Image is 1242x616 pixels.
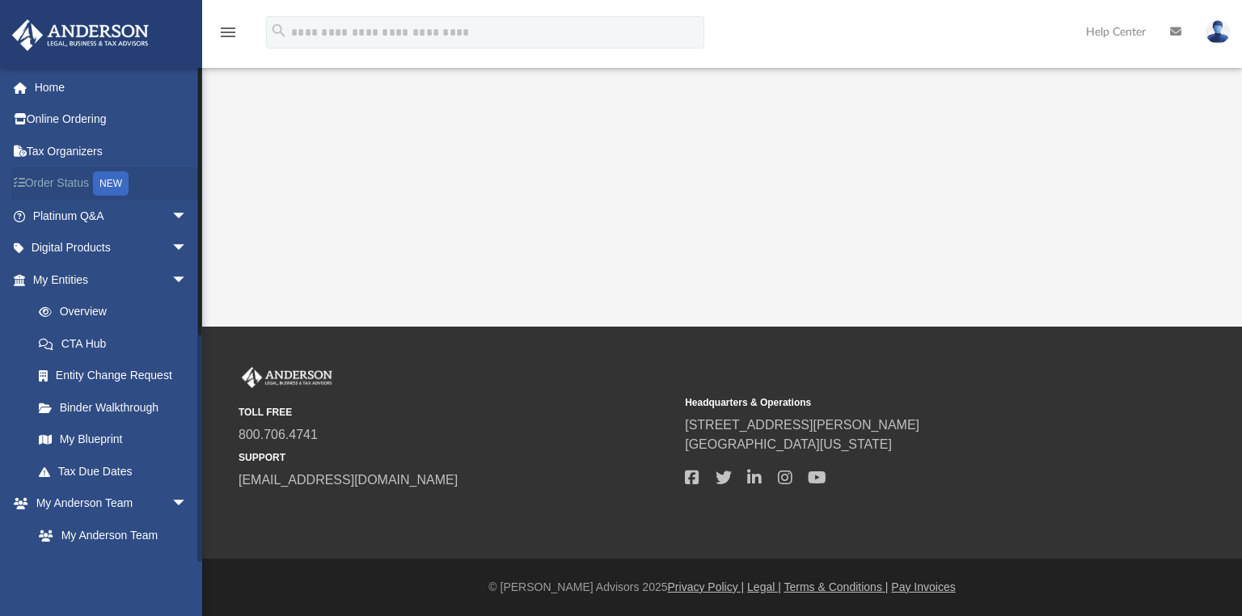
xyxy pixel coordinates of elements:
a: My Blueprint [23,424,204,456]
span: arrow_drop_down [171,264,204,297]
a: [GEOGRAPHIC_DATA][US_STATE] [685,437,892,451]
i: menu [218,23,238,42]
a: CTA Hub [23,327,212,360]
a: Digital Productsarrow_drop_down [11,232,212,264]
img: Anderson Advisors Platinum Portal [7,19,154,51]
div: NEW [93,171,129,196]
a: 800.706.4741 [239,428,318,441]
a: [EMAIL_ADDRESS][DOMAIN_NAME] [239,473,458,487]
a: Entity Change Request [23,360,212,392]
img: User Pic [1206,20,1230,44]
a: menu [218,31,238,42]
a: My Anderson Teamarrow_drop_down [11,487,204,520]
a: Pay Invoices [891,580,955,593]
i: search [270,22,288,40]
a: Binder Walkthrough [23,391,212,424]
a: Platinum Q&Aarrow_drop_down [11,200,212,232]
a: Home [11,71,212,103]
a: Tax Organizers [11,135,212,167]
small: SUPPORT [239,450,674,465]
a: [STREET_ADDRESS][PERSON_NAME] [685,418,919,432]
a: Privacy Policy | [668,580,745,593]
a: Online Ordering [11,103,212,136]
div: © [PERSON_NAME] Advisors 2025 [202,579,1242,596]
img: Anderson Advisors Platinum Portal [239,367,336,388]
span: arrow_drop_down [171,200,204,233]
small: Headquarters & Operations [685,395,1120,410]
a: Order StatusNEW [11,167,212,200]
span: arrow_drop_down [171,487,204,521]
a: Tax Due Dates [23,455,212,487]
a: Legal | [747,580,781,593]
a: My Anderson Team [23,519,196,551]
span: arrow_drop_down [171,232,204,265]
a: Anderson System [23,551,204,584]
a: My Entitiesarrow_drop_down [11,264,212,296]
a: Overview [23,296,212,328]
a: Terms & Conditions | [784,580,889,593]
small: TOLL FREE [239,405,674,420]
